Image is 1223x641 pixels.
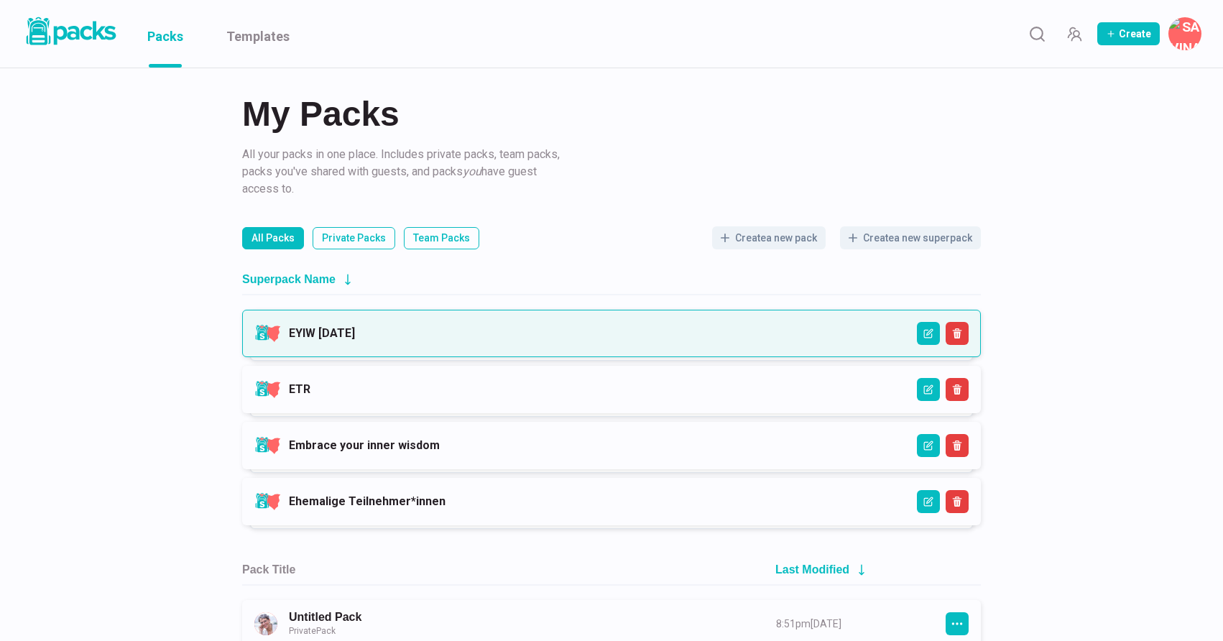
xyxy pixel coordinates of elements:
p: Private Packs [322,231,386,246]
img: Packs logo [22,14,119,48]
h2: My Packs [242,97,981,132]
button: Createa new superpack [840,226,981,249]
a: Packs logo [22,14,119,53]
button: Delete Superpack [946,378,969,401]
button: Create Pack [1097,22,1160,45]
button: Delete Superpack [946,490,969,513]
button: Delete Superpack [946,322,969,345]
p: All Packs [251,231,295,246]
button: Edit [917,378,940,401]
h2: Pack Title [242,563,295,576]
button: Createa new pack [712,226,826,249]
i: you [463,165,481,178]
button: Savina Tilmann [1168,17,1201,50]
button: Edit [917,434,940,457]
button: Search [1023,19,1051,48]
button: Manage Team Invites [1060,19,1089,48]
button: Edit [917,490,940,513]
p: All your packs in one place. Includes private packs, team packs, packs you've shared with guests,... [242,146,566,198]
button: Edit [917,322,940,345]
h2: Superpack Name [242,272,336,286]
p: Team Packs [413,231,470,246]
button: Delete Superpack [946,434,969,457]
h2: Last Modified [775,563,849,576]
